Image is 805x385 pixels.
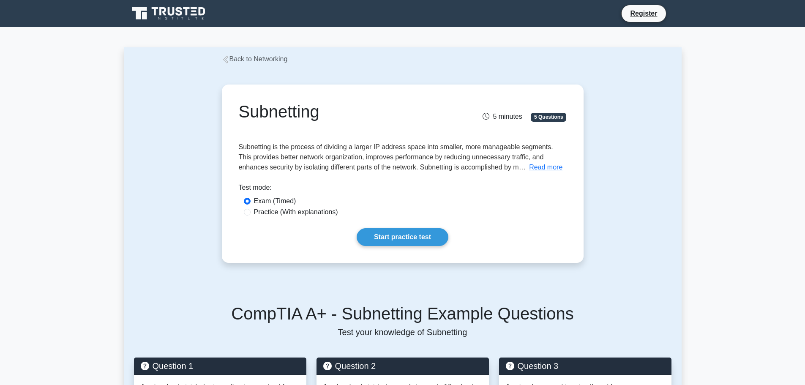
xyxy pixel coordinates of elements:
p: Test your knowledge of Subnetting [134,327,671,337]
h5: Question 2 [323,361,482,371]
h1: Subnetting [239,101,454,122]
h5: Question 1 [141,361,300,371]
a: Back to Networking [222,55,288,63]
span: Subnetting is the process of dividing a larger IP address space into smaller, more manageable seg... [239,143,553,171]
span: 5 Questions [531,113,566,121]
h5: CompTIA A+ - Subnetting Example Questions [134,303,671,324]
a: Start practice test [357,228,448,246]
a: Register [625,8,662,19]
span: 5 minutes [483,113,522,120]
label: Exam (Timed) [254,196,296,206]
div: Test mode: [239,183,567,196]
h5: Question 3 [506,361,665,371]
label: Practice (With explanations) [254,207,338,217]
button: Read more [529,162,562,172]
